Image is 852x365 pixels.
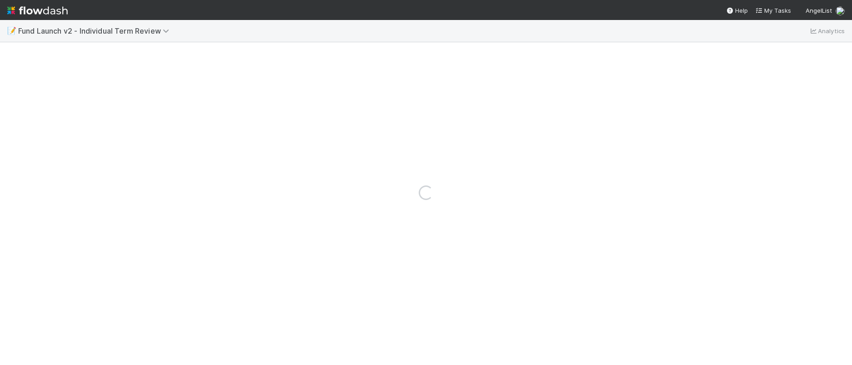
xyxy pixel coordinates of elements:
img: avatar_d1f4bd1b-0b26-4d9b-b8ad-69b413583d95.png [836,6,845,15]
span: AngelList [806,7,832,14]
a: My Tasks [755,6,791,15]
div: Help [726,6,748,15]
span: My Tasks [755,7,791,14]
img: logo-inverted-e16ddd16eac7371096b0.svg [7,3,68,18]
